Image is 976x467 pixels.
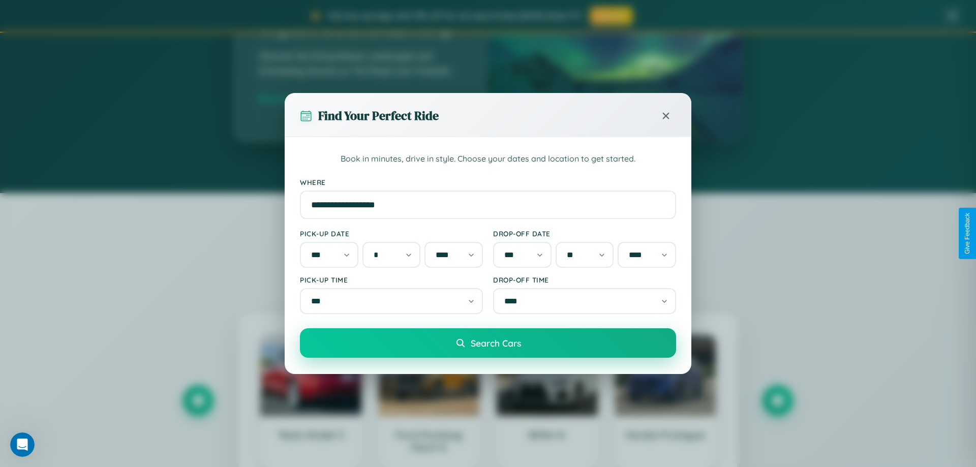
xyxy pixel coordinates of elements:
[300,152,676,166] p: Book in minutes, drive in style. Choose your dates and location to get started.
[493,275,676,284] label: Drop-off Time
[318,107,439,124] h3: Find Your Perfect Ride
[300,178,676,186] label: Where
[300,275,483,284] label: Pick-up Time
[471,337,521,349] span: Search Cars
[300,328,676,358] button: Search Cars
[493,229,676,238] label: Drop-off Date
[300,229,483,238] label: Pick-up Date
